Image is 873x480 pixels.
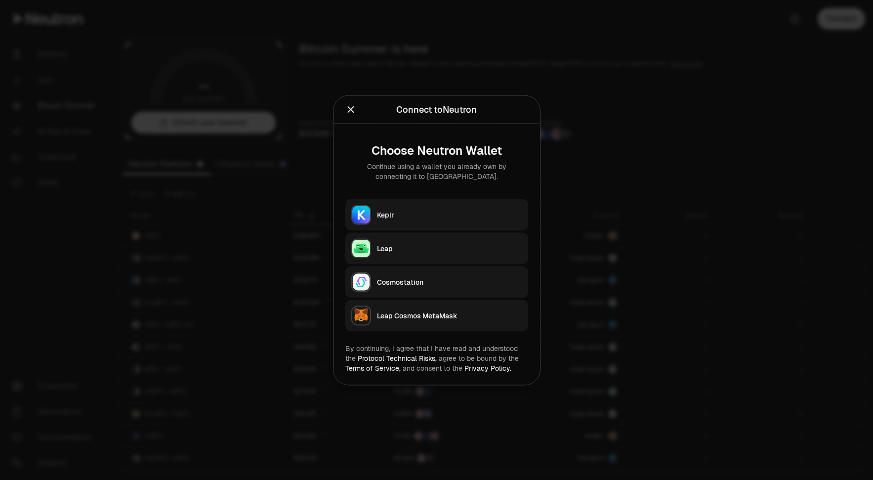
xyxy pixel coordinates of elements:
[353,143,520,157] div: Choose Neutron Wallet
[352,306,370,324] img: Leap Cosmos MetaMask
[396,102,477,116] div: Connect to Neutron
[352,273,370,291] img: Cosmostation
[345,343,528,373] div: By continuing, I agree that I have read and understood the agree to be bound by the and consent t...
[464,363,511,372] a: Privacy Policy.
[377,210,522,219] div: Keplr
[345,363,401,372] a: Terms of Service,
[345,232,528,264] button: LeapLeap
[345,199,528,230] button: KeplrKeplr
[377,277,522,287] div: Cosmostation
[345,102,356,116] button: Close
[345,266,528,298] button: CosmostationCosmostation
[353,161,520,181] div: Continue using a wallet you already own by connecting it to [GEOGRAPHIC_DATA].
[377,310,522,320] div: Leap Cosmos MetaMask
[352,239,370,257] img: Leap
[377,243,522,253] div: Leap
[352,206,370,223] img: Keplr
[358,353,437,362] a: Protocol Technical Risks,
[345,300,528,331] button: Leap Cosmos MetaMaskLeap Cosmos MetaMask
